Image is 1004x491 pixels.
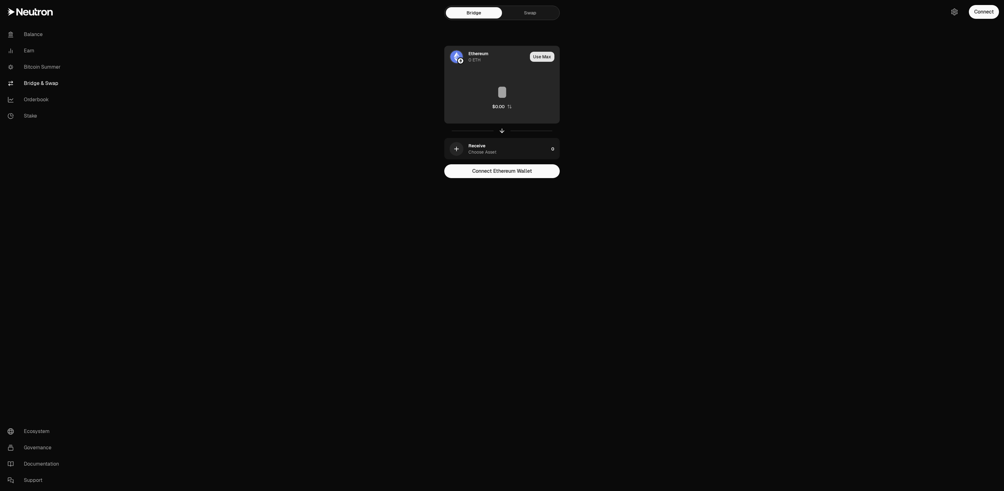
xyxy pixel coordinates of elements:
[3,59,68,75] a: Bitcoin Summer
[530,52,554,62] button: Use Max
[3,92,68,108] a: Orderbook
[492,103,505,110] div: $0.00
[3,26,68,43] a: Balance
[3,75,68,92] a: Bridge & Swap
[3,440,68,456] a: Governance
[468,143,485,149] div: Receive
[445,46,527,67] div: ETH LogoEthereum LogoEthereum0 ETH
[551,138,559,160] div: 0
[450,50,463,63] img: ETH Logo
[446,7,502,18] a: Bridge
[3,456,68,472] a: Documentation
[3,472,68,488] a: Support
[468,149,496,155] div: Choose Asset
[468,57,481,63] div: 0 ETH
[445,138,559,160] button: ReceiveChoose Asset0
[458,58,463,64] img: Ethereum Logo
[445,138,549,160] div: ReceiveChoose Asset
[3,43,68,59] a: Earn
[492,103,512,110] button: $0.00
[969,5,999,19] button: Connect
[468,50,488,57] div: Ethereum
[3,108,68,124] a: Stake
[3,423,68,440] a: Ecosystem
[502,7,558,18] a: Swap
[444,164,560,178] button: Connect Ethereum Wallet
